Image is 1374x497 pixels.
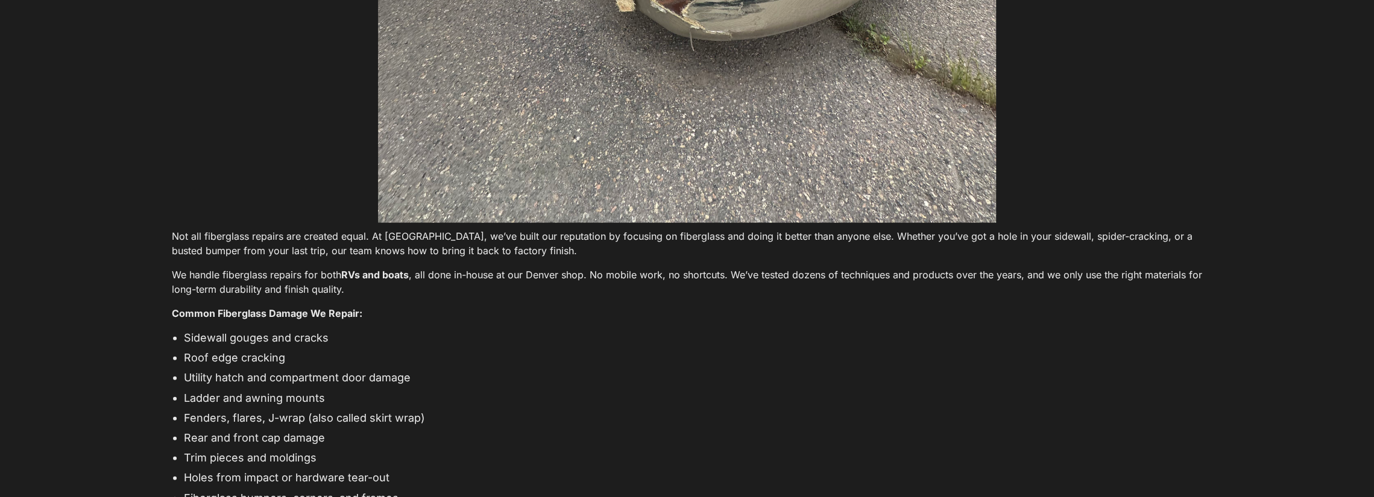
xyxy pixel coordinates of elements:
[172,229,1202,258] p: Not all fiberglass repairs are created equal. At [GEOGRAPHIC_DATA], we’ve built our reputation by...
[184,410,1202,425] li: Fenders, flares, J-wrap (also called skirt wrap)
[184,370,1202,385] li: Utility hatch and compartment door damage
[184,470,1202,485] li: Holes from impact or hardware tear-out
[184,430,1202,445] li: Rear and front cap damage
[172,267,1202,296] p: We handle fiberglass repairs for both , all done in-house at our Denver shop. No mobile work, no ...
[184,450,1202,465] li: Trim pieces and moldings
[184,350,1202,365] li: Roof edge cracking
[341,269,409,281] strong: RVs and boats
[184,330,1202,345] li: Sidewall gouges and cracks
[172,307,362,319] strong: Common Fiberglass Damage We Repair:
[184,390,1202,405] li: Ladder and awning mounts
